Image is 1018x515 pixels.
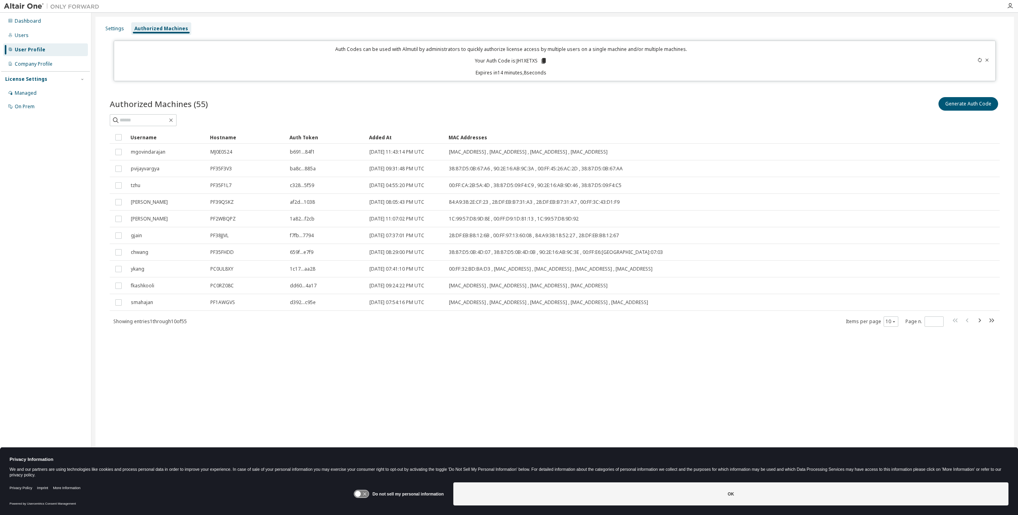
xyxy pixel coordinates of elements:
span: gjain [131,232,142,239]
span: 28:DF:EB:B8:12:6B , 00:FF:97:13:60:08 , 84:A9:38:18:52:27 , 28:DF:EB:B8:12:67 [449,232,619,239]
div: Managed [15,90,37,96]
span: 1a82...f2cb [290,216,315,222]
div: On Prem [15,103,35,110]
span: Showing entries 1 through 10 of 55 [113,318,187,325]
span: af2d...1038 [290,199,315,205]
span: chwang [131,249,148,256]
span: mgovindarajan [131,149,165,155]
div: MAC Addresses [449,131,916,144]
p: Expires in 14 minutes, 8 seconds [119,69,903,76]
span: PF1AWGVS [210,299,235,306]
div: Settings [105,25,124,32]
span: [DATE] 08:05:43 PM UTC [369,199,424,205]
span: [DATE] 07:41:10 PM UTC [369,266,424,272]
span: [PERSON_NAME] [131,216,168,222]
span: [DATE] 09:24:22 PM UTC [369,283,424,289]
span: PF38JJVL [210,232,229,239]
span: 38:87:D5:0B:4D:07 , 38:87:D5:0B:4D:0B , 90:2E:16:AB:9C:3E , 00:FF:E6:[GEOGRAPHIC_DATA]:07:03 [449,249,663,256]
span: smahajan [131,299,153,306]
span: [MAC_ADDRESS] , [MAC_ADDRESS] , [MAC_ADDRESS] , [MAC_ADDRESS] [449,149,608,155]
span: 1c17...aa28 [290,266,315,272]
div: Hostname [210,131,283,144]
div: Authorized Machines [134,25,188,32]
span: [MAC_ADDRESS] , [MAC_ADDRESS] , [MAC_ADDRESS] , [MAC_ADDRESS] , [MAC_ADDRESS] [449,299,648,306]
span: [DATE] 07:54:16 PM UTC [369,299,424,306]
span: [DATE] 08:29:00 PM UTC [369,249,424,256]
span: PF35F1L7 [210,182,231,189]
div: Username [130,131,204,144]
span: [DATE] 11:43:14 PM UTC [369,149,424,155]
p: Your Auth Code is: JH1XETXS [475,57,547,64]
span: 38:87:D5:0B:67:A6 , 90:2E:16:AB:9C:3A , 00:FF:45:26:AC:2D , 38:87:D5:0B:67:AA [449,166,623,172]
span: [DATE] 09:31:48 PM UTC [369,166,424,172]
span: b691...84f1 [290,149,315,155]
span: fkashkooli [131,283,154,289]
div: Company Profile [15,61,52,67]
button: 10 [886,318,896,325]
span: Items per page [846,316,898,327]
span: 659f...e7f9 [290,249,313,256]
span: PC0UL8XY [210,266,233,272]
div: Dashboard [15,18,41,24]
span: Authorized Machines (55) [110,98,208,109]
button: Generate Auth Code [938,97,998,111]
span: f7fb...7794 [290,232,314,239]
div: License Settings [5,76,47,82]
span: Page n. [905,316,944,327]
span: PF39QSKZ [210,199,234,205]
div: Added At [369,131,442,144]
span: [DATE] 04:55:20 PM UTC [369,182,424,189]
span: [DATE] 07:37:01 PM UTC [369,232,424,239]
span: c328...5f59 [290,182,314,189]
img: Altair One [4,2,103,10]
span: 84:A9:38:2E:CF:23 , 28:DF:EB:B7:31:A3 , 28:DF:EB:B7:31:A7 , 00:FF:3C:43:D1:F9 [449,199,620,205]
span: ykang [131,266,144,272]
span: PF35FHDD [210,249,234,256]
p: Auth Codes can be used with Almutil by administrators to quickly authorize license access by mult... [119,46,903,53]
span: d392...c95e [290,299,316,306]
div: Auth Token [289,131,363,144]
span: tzhu [131,182,140,189]
span: pvijayvargya [131,166,159,172]
span: ba8c...885a [290,166,316,172]
span: 00:FF:32:BD:BA:D3 , [MAC_ADDRESS] , [MAC_ADDRESS] , [MAC_ADDRESS] , [MAC_ADDRESS] [449,266,653,272]
div: Users [15,32,29,39]
span: PF2WBQPZ [210,216,236,222]
span: [PERSON_NAME] [131,199,168,205]
span: 1C:99:57:D8:9D:8E , 00:FF:D9:1D:81:13 , 1C:99:57:D8:9D:92 [449,216,579,222]
span: PF35F3V3 [210,166,232,172]
span: MJ0E0S24 [210,149,232,155]
span: PC0RZ08C [210,283,234,289]
span: 00:FF:CA:2B:5A:4D , 38:87:D5:09:F4:C9 , 90:2E:16:AB:9D:46 , 38:87:D5:09:F4:C5 [449,182,622,189]
span: dd60...4a17 [290,283,317,289]
span: [MAC_ADDRESS] , [MAC_ADDRESS] , [MAC_ADDRESS] , [MAC_ADDRESS] [449,283,608,289]
div: User Profile [15,47,45,53]
span: [DATE] 11:07:02 PM UTC [369,216,424,222]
